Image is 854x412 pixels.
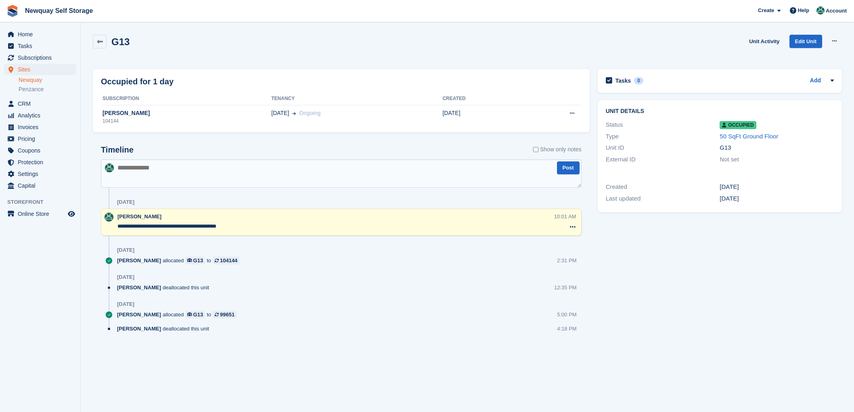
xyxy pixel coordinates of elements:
div: [DATE] [117,247,134,253]
input: Show only notes [533,145,538,154]
span: CRM [18,98,66,109]
span: Analytics [18,110,66,121]
a: menu [4,168,76,180]
span: Settings [18,168,66,180]
h2: Occupied for 1 day [101,75,174,88]
h2: Tasks [615,77,631,84]
span: Pricing [18,133,66,144]
a: menu [4,157,76,168]
span: Subscriptions [18,52,66,63]
div: [DATE] [720,194,834,203]
label: Show only notes [533,145,582,154]
span: Coupons [18,145,66,156]
span: [PERSON_NAME] [117,213,161,220]
span: [PERSON_NAME] [117,325,161,333]
span: Ongoing [299,110,320,116]
span: Create [758,6,774,15]
span: Tasks [18,40,66,52]
h2: Unit details [606,108,834,115]
h2: Timeline [101,145,134,155]
span: Invoices [18,121,66,133]
div: 5:00 PM [557,311,576,318]
span: Capital [18,180,66,191]
div: 99651 [220,311,234,318]
a: Add [810,76,821,86]
a: menu [4,52,76,63]
div: 10:01 AM [554,213,576,220]
td: [DATE] [442,105,523,129]
div: G13 [193,311,203,318]
span: Home [18,29,66,40]
div: allocated to [117,311,241,318]
div: Type [606,132,720,141]
a: menu [4,180,76,191]
span: Storefront [7,198,80,206]
a: Edit Unit [789,35,822,48]
img: JON [816,6,825,15]
th: Tenancy [271,92,442,105]
div: Created [606,182,720,192]
div: deallocated this unit [117,325,213,333]
a: Newquay Self Storage [22,4,96,17]
a: Unit Activity [746,35,783,48]
a: menu [4,98,76,109]
div: [DATE] [117,301,134,307]
a: Newquay [19,76,76,84]
a: menu [4,40,76,52]
div: Not set [720,155,834,164]
div: 12:35 PM [554,284,577,291]
div: G13 [193,257,203,264]
span: Occupied [720,121,756,129]
a: Preview store [67,209,76,219]
span: Protection [18,157,66,168]
div: Last updated [606,194,720,203]
div: 2:31 PM [557,257,576,264]
a: G13 [185,257,205,264]
img: JON [105,163,114,172]
div: [DATE] [117,199,134,205]
img: stora-icon-8386f47178a22dfd0bd8f6a31ec36ba5ce8667c1dd55bd0f319d3a0aa187defe.svg [6,5,19,17]
span: [PERSON_NAME] [117,284,161,291]
th: Subscription [101,92,271,105]
div: [PERSON_NAME] [101,109,271,117]
span: Help [798,6,809,15]
div: External ID [606,155,720,164]
a: menu [4,208,76,220]
span: Sites [18,64,66,75]
a: Penzance [19,86,76,93]
a: menu [4,145,76,156]
img: JON [105,213,113,222]
span: [PERSON_NAME] [117,311,161,318]
div: 0 [634,77,643,84]
div: [DATE] [117,274,134,280]
span: Account [826,7,847,15]
div: 104144 [220,257,237,264]
a: menu [4,64,76,75]
div: Status [606,120,720,130]
button: Post [557,161,580,175]
a: G13 [185,311,205,318]
h2: G13 [111,36,130,47]
span: [DATE] [271,109,289,117]
a: 104144 [213,257,239,264]
div: allocated to [117,257,243,264]
div: 4:18 PM [557,325,576,333]
a: 99651 [213,311,237,318]
div: G13 [720,143,834,153]
span: [PERSON_NAME] [117,257,161,264]
a: menu [4,133,76,144]
a: 50 SqFt Ground Floor [720,133,778,140]
a: menu [4,121,76,133]
div: Unit ID [606,143,720,153]
div: 104144 [101,117,271,125]
span: Online Store [18,208,66,220]
div: [DATE] [720,182,834,192]
div: deallocated this unit [117,284,213,291]
th: Created [442,92,523,105]
a: menu [4,29,76,40]
a: menu [4,110,76,121]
